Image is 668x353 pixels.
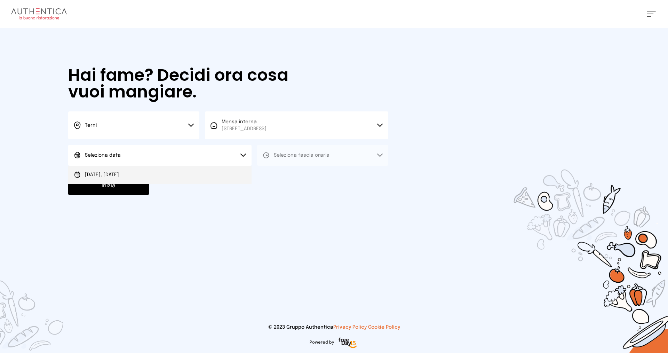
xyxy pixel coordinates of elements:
[310,340,334,345] span: Powered by
[368,325,400,330] a: Cookie Policy
[257,145,388,166] button: Seleziona fascia oraria
[85,171,119,178] span: [DATE], [DATE]
[337,336,359,350] img: logo-freeday.3e08031.png
[11,324,657,331] p: © 2023 Gruppo Authentica
[333,325,367,330] a: Privacy Policy
[85,153,121,158] span: Seleziona data
[274,153,329,158] span: Seleziona fascia oraria
[68,177,149,195] button: Inizia
[68,145,252,166] button: Seleziona data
